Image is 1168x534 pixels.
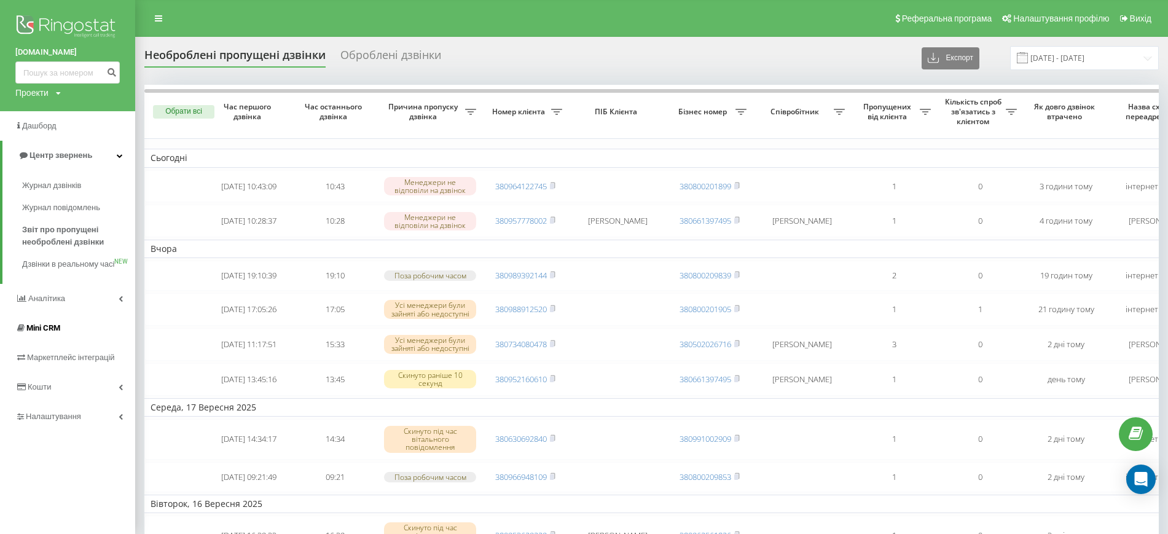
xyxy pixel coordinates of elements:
div: Менеджери не відповіли на дзвінок [384,177,476,195]
td: 10:43 [292,170,378,203]
a: 380966948109 [495,471,547,482]
div: Необроблені пропущені дзвінки [144,49,326,68]
span: Номер клієнта [488,107,551,117]
div: Оброблені дзвінки [340,49,441,68]
span: Кількість спроб зв'язатись з клієнтом [943,97,1006,126]
td: 0 [937,205,1023,237]
td: [PERSON_NAME] [753,328,851,361]
td: 0 [937,170,1023,203]
td: 19 годин тому [1023,261,1109,291]
span: ПІБ Клієнта [579,107,656,117]
td: 2 дні тому [1023,462,1109,492]
td: 3 [851,328,937,361]
div: Поза робочим часом [384,270,476,281]
td: [DATE] 10:43:09 [206,170,292,203]
td: день тому [1023,363,1109,396]
span: Бізнес номер [673,107,735,117]
span: Дашборд [22,121,57,130]
td: 4 години тому [1023,205,1109,237]
td: 1 [851,205,937,237]
span: Причина пропуску дзвінка [384,102,465,121]
td: [DATE] 19:10:39 [206,261,292,291]
a: 380661397495 [680,215,731,226]
div: Open Intercom Messenger [1126,465,1156,494]
div: Усі менеджери були зайняті або недоступні [384,335,476,353]
span: Звіт про пропущені необроблені дзвінки [22,224,129,248]
td: 1 [851,170,937,203]
td: 1 [851,419,937,460]
div: Скинуто раніше 10 секунд [384,370,476,388]
td: [DATE] 10:28:37 [206,205,292,237]
a: Центр звернень [2,141,135,170]
a: 380988912520 [495,304,547,315]
div: Поза робочим часом [384,472,476,482]
td: 19:10 [292,261,378,291]
a: 380964122745 [495,181,547,192]
td: 0 [937,328,1023,361]
td: 14:34 [292,419,378,460]
a: 380957778002 [495,215,547,226]
a: Журнал повідомлень [22,197,135,219]
span: Журнал повідомлень [22,202,100,214]
a: 380800201905 [680,304,731,315]
td: [DATE] 14:34:17 [206,419,292,460]
img: Ringostat logo [15,12,120,43]
td: 3 години тому [1023,170,1109,203]
input: Пошук за номером [15,61,120,84]
a: Журнал дзвінків [22,175,135,197]
td: 13:45 [292,363,378,396]
td: [PERSON_NAME] [568,205,667,237]
a: 380800201899 [680,181,731,192]
span: Кошти [28,382,51,391]
span: Налаштування профілю [1013,14,1109,23]
button: Обрати всі [153,105,214,119]
td: 17:05 [292,293,378,326]
td: 10:28 [292,205,378,237]
span: Час останнього дзвінка [302,102,368,121]
td: 09:21 [292,462,378,492]
a: 380734080478 [495,339,547,350]
div: Менеджери не відповіли на дзвінок [384,212,476,230]
a: 380989392144 [495,270,547,281]
span: Реферальна програма [902,14,992,23]
td: [DATE] 17:05:26 [206,293,292,326]
a: 380502026716 [680,339,731,350]
td: 1 [851,293,937,326]
td: 15:33 [292,328,378,361]
td: [PERSON_NAME] [753,205,851,237]
span: Налаштування [26,412,81,421]
td: 0 [937,363,1023,396]
span: Пропущених від клієнта [857,102,920,121]
a: 380661397495 [680,374,731,385]
span: Дзвінки в реальному часі [22,258,114,270]
a: 380800209839 [680,270,731,281]
td: [PERSON_NAME] [753,363,851,396]
td: 1 [851,363,937,396]
a: 380991002909 [680,433,731,444]
span: Співробітник [759,107,834,117]
td: [DATE] 13:45:16 [206,363,292,396]
span: Центр звернень [29,151,92,160]
td: 21 годину тому [1023,293,1109,326]
span: Час першого дзвінка [216,102,282,121]
span: Як довго дзвінок втрачено [1033,102,1099,121]
a: [DOMAIN_NAME] [15,46,120,58]
div: Усі менеджери були зайняті або недоступні [384,300,476,318]
td: 2 дні тому [1023,328,1109,361]
button: Експорт [922,47,979,69]
span: Вихід [1130,14,1151,23]
td: [DATE] 09:21:49 [206,462,292,492]
td: 1 [937,293,1023,326]
a: Звіт про пропущені необроблені дзвінки [22,219,135,253]
td: 2 [851,261,937,291]
span: Аналiтика [28,294,65,303]
td: 2 дні тому [1023,419,1109,460]
td: 0 [937,419,1023,460]
a: 380952160610 [495,374,547,385]
td: 0 [937,261,1023,291]
span: Журнал дзвінків [22,179,81,192]
div: Проекти [15,87,49,99]
a: 380630692840 [495,433,547,444]
a: 380800209853 [680,471,731,482]
td: [DATE] 11:17:51 [206,328,292,361]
